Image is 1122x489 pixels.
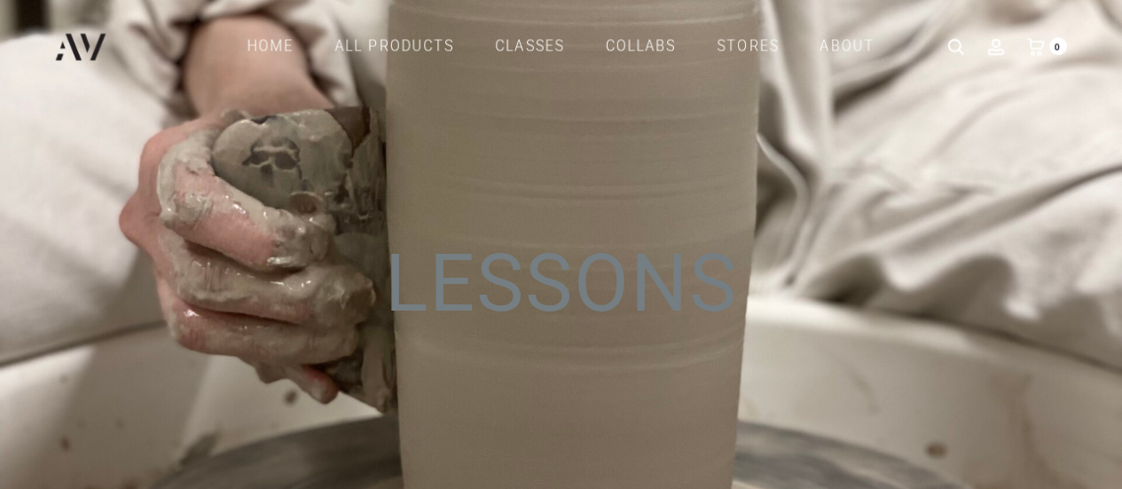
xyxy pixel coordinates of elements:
a: Home [247,31,294,61]
a: 0 [1027,37,1045,54]
a: COLLABS [606,31,677,61]
img: ATELIER VAN DE VEN [56,34,106,60]
a: CLASSES [496,31,565,61]
a: ABOUT [820,31,875,61]
h1: LESSONS [35,244,1087,355]
span: 0 [1049,37,1067,55]
a: STORES [718,31,780,61]
a: All products [335,31,455,61]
